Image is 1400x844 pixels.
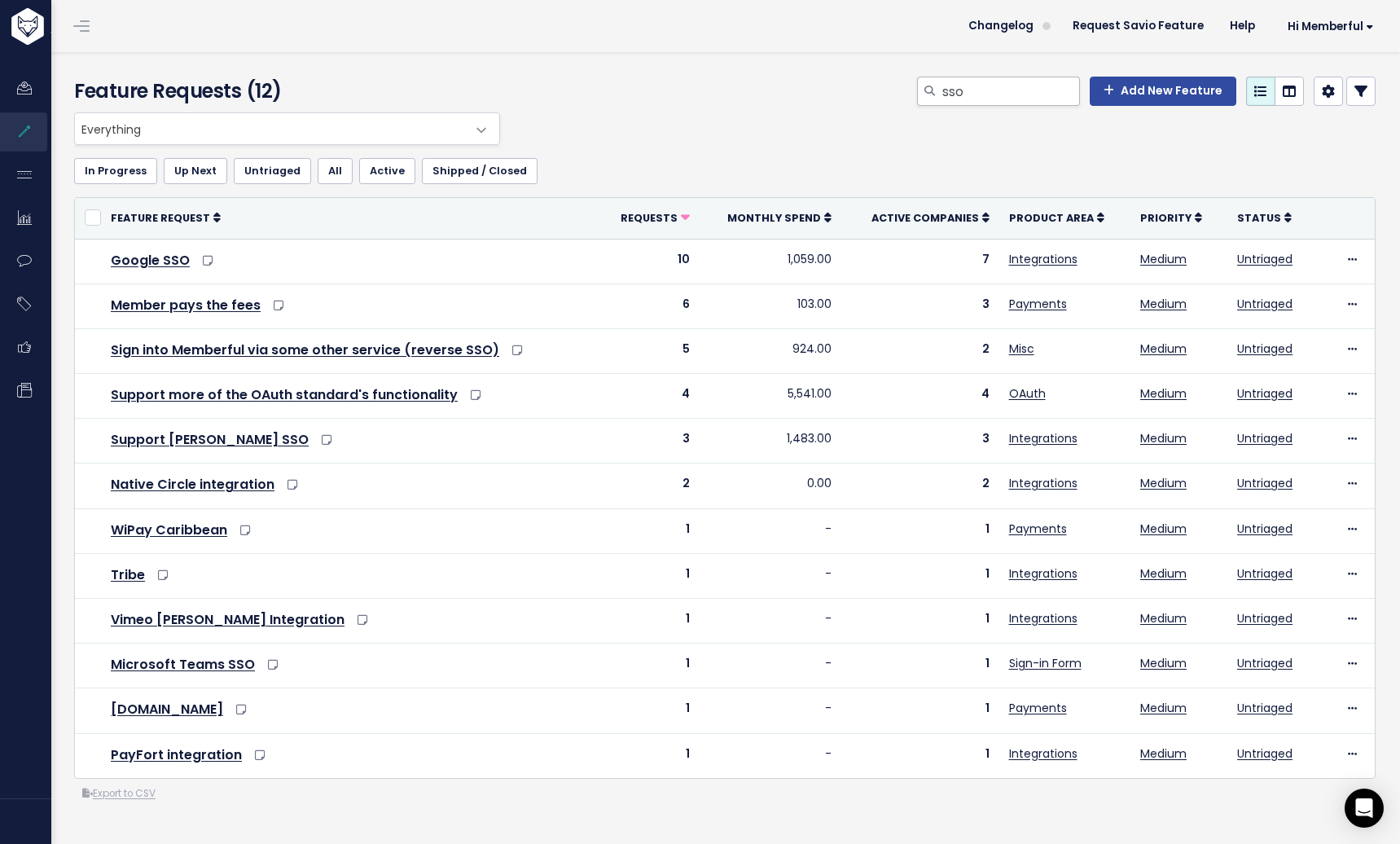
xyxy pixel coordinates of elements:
ul: Filter feature requests [74,158,1376,184]
td: 1 [598,644,700,688]
td: - [700,553,841,598]
td: 1,059.00 [700,239,841,284]
span: Everything [74,112,500,145]
a: Requests [621,209,690,226]
a: Vimeo [PERSON_NAME] Integration [111,610,345,629]
td: 2 [598,464,700,508]
span: Monthly spend [727,211,821,225]
input: Search features... [941,77,1080,106]
span: Product Area [1009,211,1094,225]
a: Support [PERSON_NAME] SSO [111,430,309,449]
a: Untriaged [1237,700,1292,716]
a: Medium [1140,475,1187,491]
a: Integrations [1009,610,1077,626]
td: 3 [841,284,998,328]
a: Medium [1140,521,1187,537]
td: 1 [841,688,998,733]
td: 5,541.00 [700,374,841,419]
span: Feature Request [111,211,210,225]
td: 5 [598,328,700,373]
a: Untriaged [1237,521,1292,537]
td: - [700,599,841,644]
a: Medium [1140,655,1187,671]
a: All [318,158,353,184]
div: Open Intercom Messenger [1345,789,1384,828]
td: 0.00 [700,464,841,508]
a: Help [1217,14,1268,38]
td: 2 [841,464,998,508]
a: Add New Feature [1090,77,1236,106]
td: 1 [841,553,998,598]
td: 1 [598,599,700,644]
a: Integrations [1009,565,1077,582]
a: Google SSO [111,251,190,270]
a: Integrations [1009,475,1077,491]
a: [DOMAIN_NAME] [111,700,223,719]
a: Untriaged [1237,655,1292,671]
td: 1 [598,553,700,598]
a: Integrations [1009,745,1077,762]
td: 924.00 [700,328,841,373]
a: Product Area [1009,209,1104,226]
a: Priority [1140,209,1202,226]
a: Sign-in Form [1009,655,1082,671]
a: Medium [1140,610,1187,626]
td: - [700,688,841,733]
td: 4 [841,374,998,419]
a: Untriaged [1237,296,1292,312]
td: 103.00 [700,284,841,328]
a: Medium [1140,385,1187,402]
span: Everything [75,113,467,144]
a: Payments [1009,521,1067,537]
a: Status [1237,209,1292,226]
a: Misc [1009,341,1034,357]
a: Medium [1140,341,1187,357]
a: Integrations [1009,251,1077,267]
a: Medium [1140,430,1187,446]
h4: Feature Requests (12) [74,77,492,106]
td: 1,483.00 [700,419,841,464]
td: 7 [841,239,998,284]
td: - [700,733,841,778]
a: Medium [1140,251,1187,267]
td: 10 [598,239,700,284]
a: Active [359,158,415,184]
td: 1 [841,599,998,644]
span: Hi Memberful [1288,20,1374,33]
a: Payments [1009,296,1067,312]
a: Export to CSV [82,787,156,800]
a: Sign into Memberful via some other service (reverse SSO) [111,341,499,359]
td: 1 [841,733,998,778]
a: Feature Request [111,209,221,226]
span: Priority [1140,211,1192,225]
td: 1 [598,688,700,733]
a: Untriaged [1237,745,1292,762]
a: Member pays the fees [111,296,261,314]
td: 2 [841,328,998,373]
a: Hi Memberful [1268,14,1387,39]
a: Untriaged [1237,475,1292,491]
a: PayFort integration [111,745,242,764]
a: Untriaged [1237,341,1292,357]
span: Active companies [871,211,979,225]
td: - [700,644,841,688]
a: Monthly spend [727,209,832,226]
a: Payments [1009,700,1067,716]
a: Untriaged [1237,385,1292,402]
a: Integrations [1009,430,1077,446]
td: 1 [598,508,700,553]
a: Medium [1140,745,1187,762]
a: WiPay Caribbean [111,521,227,539]
a: Active companies [871,209,990,226]
a: Microsoft Teams SSO [111,655,255,674]
a: Untriaged [1237,251,1292,267]
span: Requests [621,211,678,225]
td: 3 [598,419,700,464]
td: 1 [841,508,998,553]
a: Medium [1140,296,1187,312]
a: In Progress [74,158,157,184]
a: OAuth [1009,385,1046,402]
a: Untriaged [1237,430,1292,446]
a: Up Next [164,158,227,184]
a: Tribe [111,565,145,584]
